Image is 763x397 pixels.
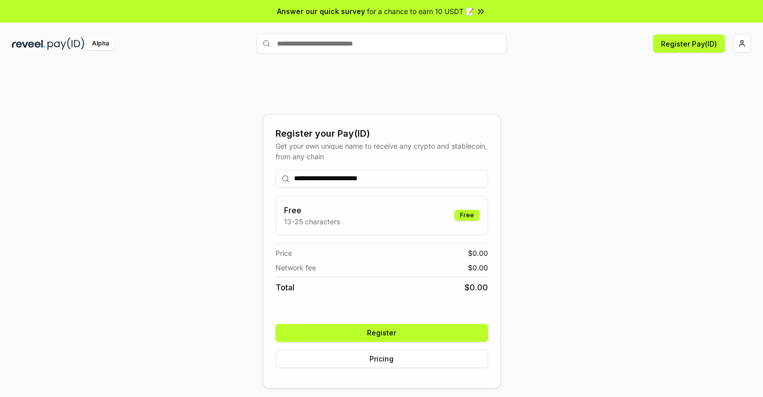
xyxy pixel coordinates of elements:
[12,38,45,50] img: reveel_dark
[275,141,488,162] div: Get your own unique name to receive any crypto and stablecoin, from any chain
[275,350,488,368] button: Pricing
[275,248,292,258] span: Price
[284,216,340,227] p: 13-25 characters
[277,6,365,17] span: Answer our quick survey
[468,248,488,258] span: $ 0.00
[653,35,725,53] button: Register Pay(ID)
[275,281,294,293] span: Total
[454,210,479,221] div: Free
[464,281,488,293] span: $ 0.00
[275,262,316,273] span: Network fee
[284,204,340,216] h3: Free
[275,324,488,342] button: Register
[367,6,474,17] span: for a chance to earn 10 USDT 📝
[47,38,84,50] img: pay_id
[275,127,488,141] div: Register your Pay(ID)
[468,262,488,273] span: $ 0.00
[86,38,114,50] div: Alpha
